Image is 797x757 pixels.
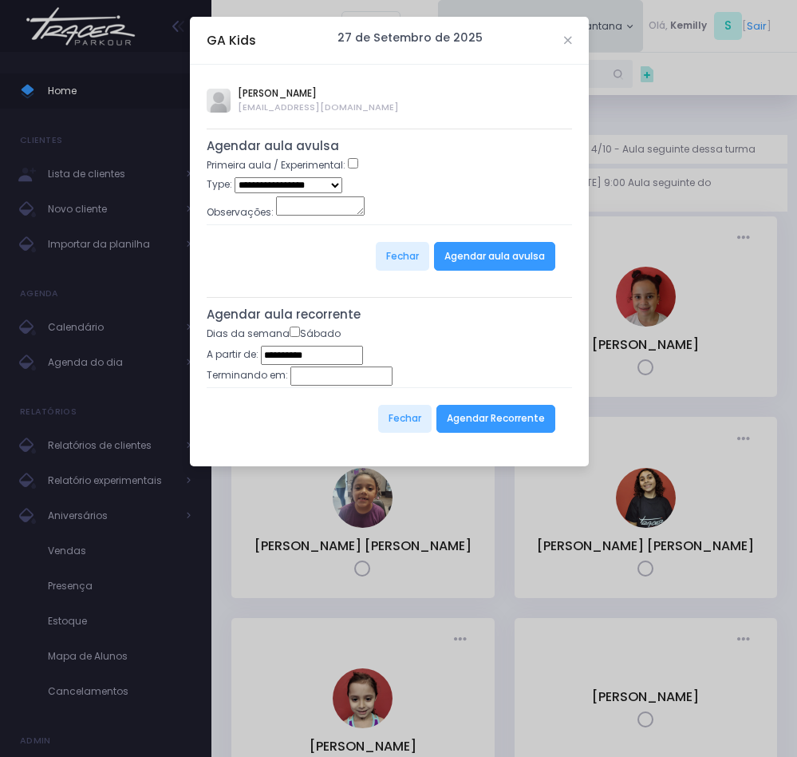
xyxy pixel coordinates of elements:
[337,31,483,45] h6: 27 de Setembro de 2025
[207,327,572,450] form: Dias da semana
[207,347,258,362] label: A partir de:
[207,307,572,322] h5: Agendar aula recorrente
[376,242,429,271] button: Fechar
[207,177,232,192] label: Type:
[436,405,555,434] button: Agendar Recorrente
[207,158,345,172] label: Primeira aula / Experimental:
[434,242,555,271] button: Agendar aula avulsa
[207,205,274,220] label: Observações:
[238,101,399,114] span: [EMAIL_ADDRESS][DOMAIN_NAME]
[207,368,288,382] label: Terminando em:
[290,327,341,341] label: Sábado
[238,86,399,101] span: [PERSON_NAME]
[207,31,256,50] h5: GA Kids
[207,139,572,153] h5: Agendar aula avulsa
[564,37,572,45] button: Close
[290,327,300,337] input: Sábado
[378,405,432,434] button: Fechar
